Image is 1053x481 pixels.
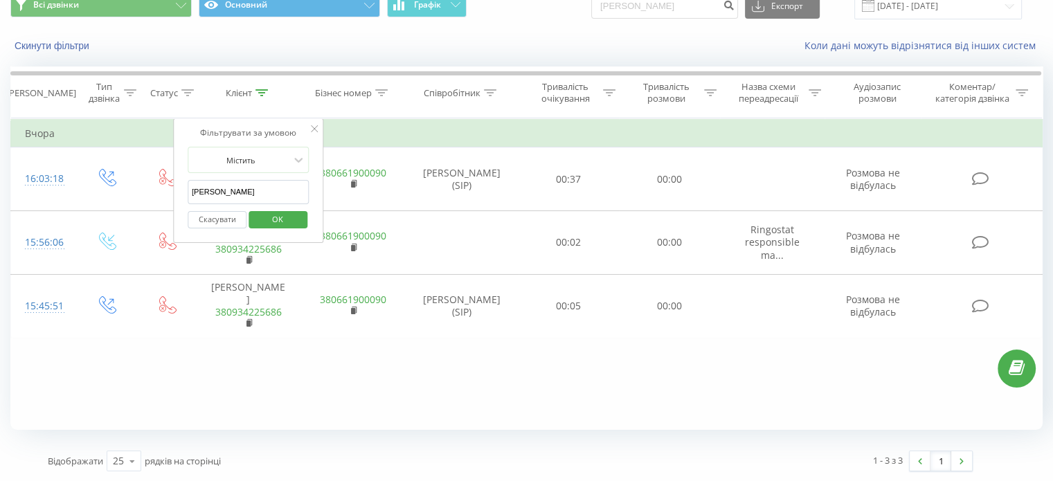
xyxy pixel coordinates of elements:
td: Вчора [11,120,1043,147]
span: Відображати [48,455,103,467]
div: 1 - 3 з 3 [873,453,903,467]
a: 380934225686 [215,242,282,255]
span: Розмова не відбулась [846,229,900,255]
div: Бізнес номер [315,87,372,99]
div: 15:45:51 [25,293,62,320]
a: 380661900090 [320,166,386,179]
span: рядків на сторінці [145,455,221,467]
td: 00:00 [619,274,719,338]
input: Введіть значення [188,180,309,204]
td: 00:05 [519,274,619,338]
div: 15:56:06 [25,229,62,256]
a: 380661900090 [320,229,386,242]
div: Коментар/категорія дзвінка [931,81,1012,105]
td: [PERSON_NAME] [196,274,300,338]
td: [PERSON_NAME] (SIP) [406,274,519,338]
button: Скинути фільтри [10,39,96,52]
a: Коли дані можуть відрізнятися вiд інших систем [804,39,1043,52]
td: 00:02 [519,211,619,275]
div: Статус [150,87,178,99]
button: OK [249,211,307,228]
td: 00:00 [619,211,719,275]
a: 380934225686 [215,305,282,318]
span: Розмова не відбулась [846,293,900,318]
span: Розмова не відбулась [846,166,900,192]
div: 16:03:18 [25,165,62,192]
td: 00:00 [619,147,719,211]
div: Фільтрувати за умовою [188,126,309,140]
button: Скасувати [188,211,246,228]
a: 380661900090 [320,293,386,306]
div: 25 [113,454,124,468]
td: [PERSON_NAME] (SIP) [406,147,519,211]
div: Аудіозапис розмови [837,81,918,105]
div: Тривалість очікування [531,81,600,105]
span: Ringostat responsible ma... [745,223,800,261]
div: Тривалість розмови [631,81,701,105]
div: Тип дзвінка [87,81,120,105]
a: 1 [930,451,951,471]
div: Клієнт [226,87,252,99]
div: Назва схеми переадресації [732,81,805,105]
span: OK [258,208,297,230]
td: 00:37 [519,147,619,211]
div: [PERSON_NAME] [6,87,76,99]
div: Співробітник [424,87,480,99]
